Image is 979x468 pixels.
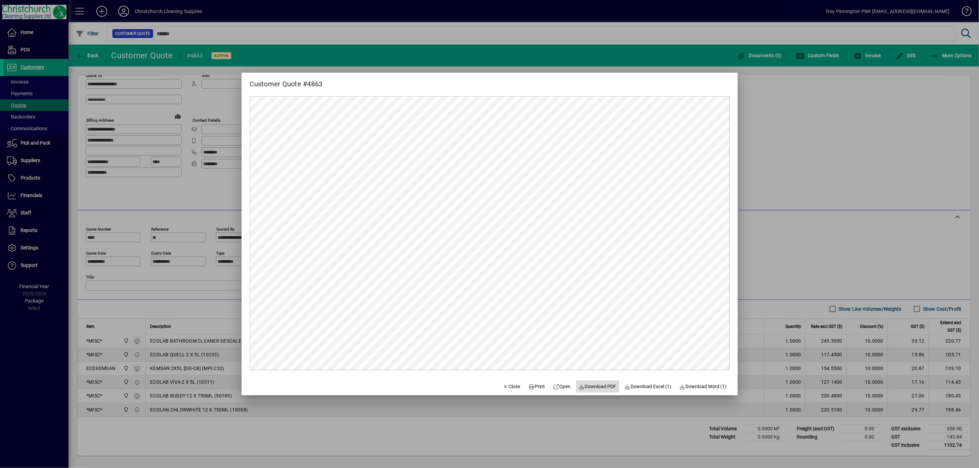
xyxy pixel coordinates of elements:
[500,380,523,393] button: Close
[529,383,545,390] span: Print
[622,380,674,393] button: Download Excel (1)
[551,380,574,393] a: Open
[553,383,571,390] span: Open
[625,383,672,390] span: Download Excel (1)
[579,383,616,390] span: Download PDF
[677,380,730,393] button: Download Word (1)
[526,380,548,393] button: Print
[680,383,727,390] span: Download Word (1)
[242,73,331,89] h2: Customer Quote #4863
[576,380,619,393] a: Download PDF
[503,383,521,390] span: Close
